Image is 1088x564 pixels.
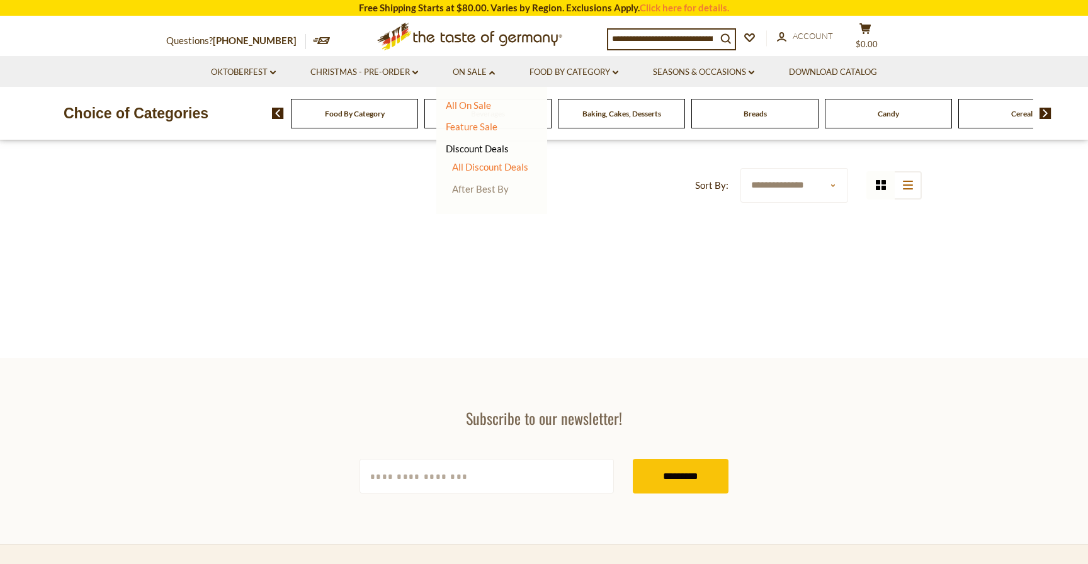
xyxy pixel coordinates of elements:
span: Account [793,31,833,41]
a: Food By Category [325,109,385,118]
button: $0.00 [846,23,884,54]
label: Sort By: [695,178,728,193]
img: previous arrow [272,108,284,119]
p: Questions? [166,33,306,49]
a: Download Catalog [789,65,877,79]
a: All On Sale [446,99,491,111]
a: [PHONE_NUMBER] [213,35,297,46]
a: Candy [878,109,899,118]
a: Food By Category [530,65,618,79]
img: next arrow [1040,108,1051,119]
a: On Sale [453,65,495,79]
h3: Subscribe to our newsletter! [360,409,728,427]
a: Discount Deals [446,140,509,157]
a: Breads [744,109,767,118]
a: After Best By [452,183,509,195]
span: $0.00 [856,39,878,49]
a: Oktoberfest [211,65,276,79]
a: Christmas - PRE-ORDER [310,65,418,79]
a: Feature Sale [446,121,497,132]
a: Account [777,30,833,43]
a: Baking, Cakes, Desserts [582,109,661,118]
a: All Discount Deals [452,161,528,172]
a: Click here for details. [640,2,729,13]
a: Seasons & Occasions [653,65,754,79]
a: Cereal [1011,109,1033,118]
